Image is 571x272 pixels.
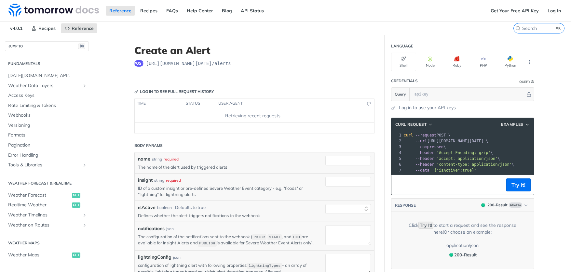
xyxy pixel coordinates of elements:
span: Pagination [8,142,87,149]
span: v4.0.1 [7,23,26,33]
button: JUMP TO⌘/ [5,41,89,51]
a: API Status [237,6,267,16]
svg: More ellipsis [526,59,532,65]
p: The configuration of the notifications sent to the webhook ( , , and are available for Insight Al... [138,234,316,246]
button: Query [391,88,410,101]
span: lightningTypes [249,264,280,268]
button: RESPONSE [395,202,416,209]
label: insight [138,177,153,184]
span: 'Accept-Encoding: gzip' [437,150,491,155]
span: [URL][DOMAIN_NAME][DATE] \ [404,139,488,143]
a: Weather Mapsget [5,250,89,260]
span: 200 [449,253,453,257]
a: Weather TimelinesShow subpages for Weather Timelines [5,210,89,220]
div: Body Params [134,143,163,149]
button: cURL Request [393,121,435,128]
span: END [293,235,300,240]
a: Webhooks [5,110,89,120]
a: Log In [544,6,564,16]
div: QueryInformation [519,79,534,84]
a: Pagination [5,140,89,150]
span: --request [415,133,437,137]
a: Get Your Free API Key [487,6,542,16]
span: Rate Limiting & Tokens [8,102,87,109]
th: user agent [216,98,361,109]
span: Access Keys [8,92,87,99]
button: Python [498,53,523,71]
div: Query [519,79,530,84]
span: PUBLISH [199,241,215,246]
input: apikey [411,88,525,101]
span: --header [415,156,434,161]
svg: Search [515,26,521,31]
span: Weather Data Layers [8,83,80,89]
button: Shell [391,53,416,71]
a: Log in to use your API keys [399,104,456,111]
h2: Fundamentals [5,61,89,67]
div: 7 [391,167,402,173]
a: Versioning [5,121,89,130]
div: Defaults to true [175,204,206,211]
div: string [154,177,164,183]
span: \ [404,156,500,161]
span: --url [415,139,427,143]
span: Error Handling [8,152,87,159]
span: Examples [501,122,523,127]
a: FAQs [163,6,182,16]
button: Node [418,53,443,71]
code: Try It! [418,222,433,229]
span: START [269,235,280,240]
span: POST \ [404,133,451,137]
a: [DATE][DOMAIN_NAME] APIs [5,71,89,81]
span: [DATE][DOMAIN_NAME] APIs [8,72,87,79]
a: Rate Limiting & Tokens [5,101,89,110]
span: ⌘/ [78,44,85,49]
h2: Weather Forecast & realtime [5,180,89,186]
span: Weather Maps [8,252,70,258]
span: cURL Request [395,122,427,127]
a: Help Center [183,6,217,16]
p: Defines whether the alert triggers notifications to the webhook [138,213,316,218]
button: More Languages [524,57,534,67]
button: Ruby [444,53,469,71]
span: PRIOR [253,235,265,240]
a: Weather Data LayersShow subpages for Weather Data Layers [5,81,89,91]
button: Show subpages for Weather on Routes [82,223,87,228]
div: 200 - Result [487,202,508,208]
a: Reference [61,23,97,33]
button: Show subpages for Tools & Libraries [82,162,87,168]
span: https://api.tomorrow.io/v4/alerts [146,60,231,67]
a: Weather Forecastget [5,190,89,200]
button: 200200-ResultExample [478,202,531,208]
span: get [72,253,80,258]
div: string [152,156,162,162]
div: required [166,177,181,183]
a: Blog [218,6,236,16]
label: notifications [138,225,165,232]
div: application/json [446,242,479,249]
label: lightningConfig [138,254,171,261]
div: 6 [391,162,402,167]
span: --compressed [415,145,444,149]
span: Webhooks [8,112,87,119]
div: Click to start a request and see the response here! Or choose an example: [401,222,524,236]
a: Recipes [137,6,161,16]
span: Weather Forecast [8,192,70,199]
div: 2 [391,138,402,144]
button: 200200-Result [446,251,479,259]
span: '{"isActive":true}' [432,168,476,173]
span: 200 [481,203,485,207]
span: Weather Timelines [8,212,80,218]
button: Show subpages for Weather Data Layers [82,83,87,88]
div: 4 [391,150,402,156]
span: Formats [8,132,87,138]
span: 'content-type: application/json' [437,162,512,167]
div: required [164,156,179,162]
span: post [134,60,143,67]
th: status [184,98,216,109]
button: Show subpages for Weather Timelines [82,213,87,218]
span: Realtime Weather [8,202,70,208]
a: Access Keys [5,91,89,100]
a: Reference [106,6,135,16]
button: Examples [499,121,532,128]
